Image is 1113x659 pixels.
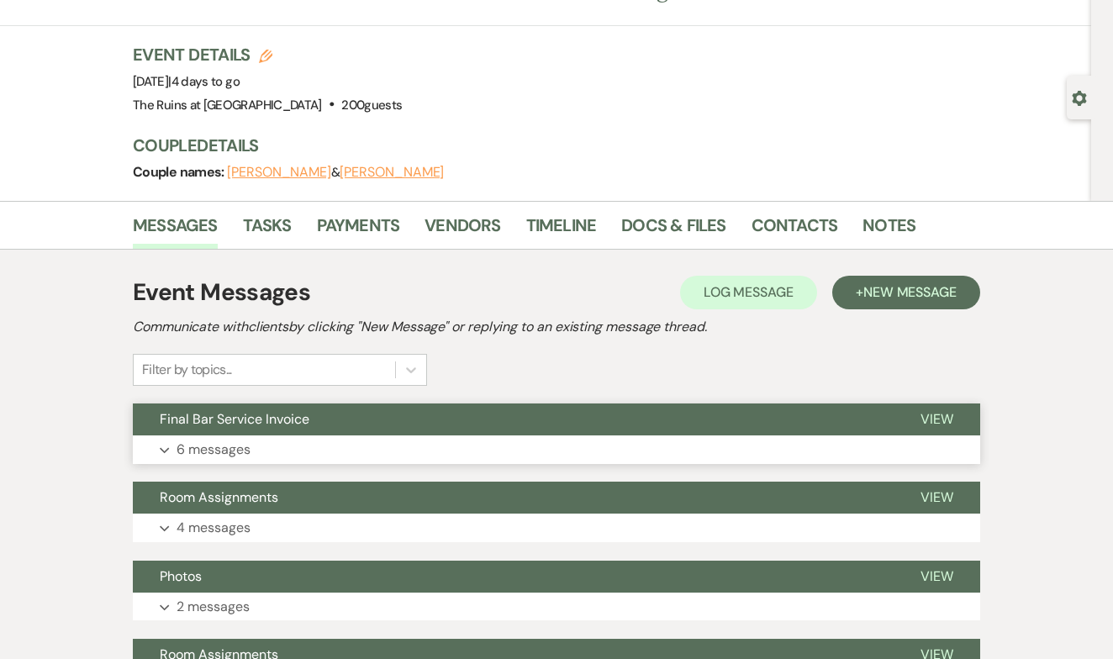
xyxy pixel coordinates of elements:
[133,593,980,621] button: 2 messages
[832,276,980,309] button: +New Message
[621,212,725,249] a: Docs & Files
[863,283,957,301] span: New Message
[752,212,838,249] a: Contacts
[133,43,402,66] h3: Event Details
[160,488,278,506] span: Room Assignments
[526,212,597,249] a: Timeline
[177,517,251,539] p: 4 messages
[133,317,980,337] h2: Communicate with clients by clicking "New Message" or replying to an existing message thread.
[341,97,402,113] span: 200 guests
[133,134,1074,157] h3: Couple Details
[133,482,894,514] button: Room Assignments
[227,164,444,181] span: &
[1072,89,1087,105] button: Open lead details
[177,596,250,618] p: 2 messages
[133,435,980,464] button: 6 messages
[680,276,817,309] button: Log Message
[920,488,953,506] span: View
[133,403,894,435] button: Final Bar Service Invoice
[133,97,322,113] span: The Ruins at [GEOGRAPHIC_DATA]
[243,212,292,249] a: Tasks
[160,567,202,585] span: Photos
[133,163,227,181] span: Couple names:
[133,514,980,542] button: 4 messages
[177,439,251,461] p: 6 messages
[425,212,500,249] a: Vendors
[704,283,794,301] span: Log Message
[340,166,444,179] button: [PERSON_NAME]
[920,567,953,585] span: View
[894,482,980,514] button: View
[894,561,980,593] button: View
[160,410,309,428] span: Final Bar Service Invoice
[171,73,240,90] span: 4 days to go
[142,360,232,380] div: Filter by topics...
[133,275,310,310] h1: Event Messages
[168,73,240,90] span: |
[862,212,915,249] a: Notes
[920,410,953,428] span: View
[133,561,894,593] button: Photos
[227,166,331,179] button: [PERSON_NAME]
[894,403,980,435] button: View
[317,212,400,249] a: Payments
[133,212,218,249] a: Messages
[133,73,240,90] span: [DATE]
